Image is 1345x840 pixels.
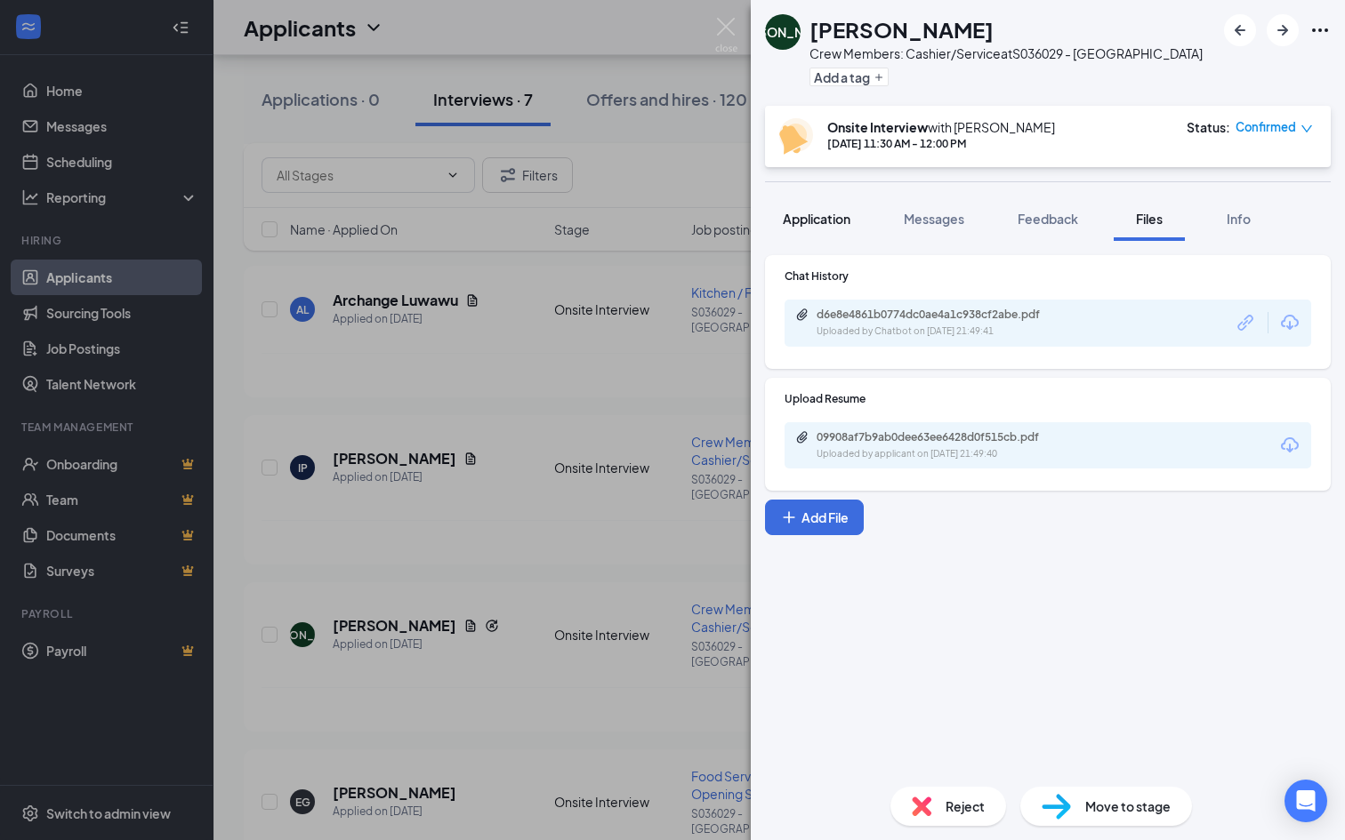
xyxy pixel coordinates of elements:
a: Paperclip09908af7b9ab0dee63ee6428d0f515cb.pdfUploaded by applicant on [DATE] 21:49:40 [795,430,1083,461]
div: Status : [1187,118,1230,136]
span: Confirmed [1236,118,1296,136]
svg: ArrowRight [1272,20,1293,41]
div: Open Intercom Messenger [1285,780,1327,822]
div: with [PERSON_NAME] [827,118,1055,136]
svg: Plus [780,508,798,526]
span: Application [783,211,850,227]
svg: Download [1279,435,1301,456]
div: [PERSON_NAME] [731,23,834,41]
span: Info [1227,211,1251,227]
h1: [PERSON_NAME] [809,14,994,44]
svg: ArrowLeftNew [1229,20,1251,41]
div: Upload Resume [785,391,1311,406]
button: PlusAdd a tag [809,68,889,86]
div: 09908af7b9ab0dee63ee6428d0f515cb.pdf [817,430,1066,444]
svg: Paperclip [795,430,809,444]
span: down [1301,123,1313,135]
svg: Download [1279,312,1301,333]
span: Feedback [1018,211,1078,227]
button: ArrowRight [1267,14,1299,46]
svg: Paperclip [795,308,809,322]
svg: Plus [874,72,884,83]
svg: Ellipses [1309,20,1331,41]
div: Uploaded by applicant on [DATE] 21:49:40 [817,447,1083,461]
div: Crew Members: Cashier/Service at S036029 - [GEOGRAPHIC_DATA] [809,44,1203,62]
span: Messages [904,211,964,227]
div: Chat History [785,268,1311,284]
b: Onsite Interview [827,119,928,135]
span: Move to stage [1085,796,1171,816]
button: Add FilePlus [765,500,864,535]
a: Paperclipd6e8e4861b0774dc0ae4a1c938cf2abe.pdfUploaded by Chatbot on [DATE] 21:49:41 [795,308,1083,339]
div: Uploaded by Chatbot on [DATE] 21:49:41 [817,324,1083,339]
svg: Link [1235,311,1258,334]
span: Files [1136,211,1163,227]
div: d6e8e4861b0774dc0ae4a1c938cf2abe.pdf [817,308,1066,322]
button: ArrowLeftNew [1224,14,1256,46]
div: [DATE] 11:30 AM - 12:00 PM [827,136,1055,151]
span: Reject [946,796,985,816]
